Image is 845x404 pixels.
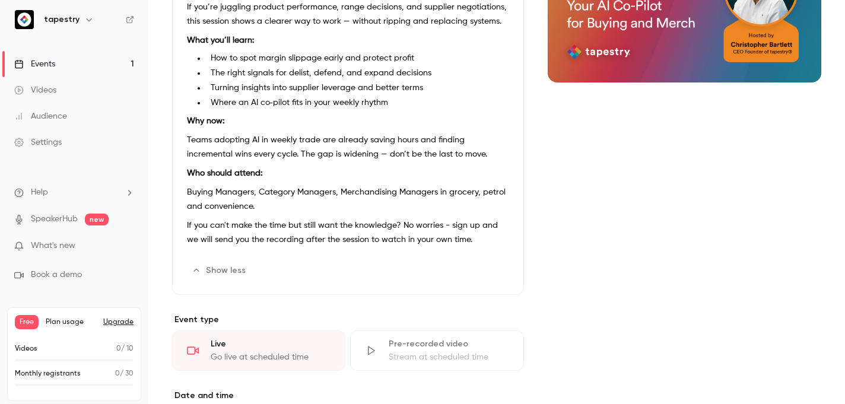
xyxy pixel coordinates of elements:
button: Collapse window [357,5,379,27]
strong: What you’ll learn: [187,36,254,44]
span: 0 [116,345,121,352]
div: Pre-recorded video [389,338,509,350]
a: SpeakerHub [31,213,78,225]
strong: Who should attend: [187,169,262,177]
div: Stream at scheduled time [389,351,509,363]
div: Did this answer your question? [14,307,394,320]
h6: tapestry [44,14,80,26]
span: Book a demo [31,269,82,281]
span: new [85,214,109,225]
div: Audience [14,110,67,122]
li: The right signals for delist, defend, and expand decisions [206,67,509,79]
div: Settings [14,136,62,148]
li: How to spot margin slippage early and protect profit [206,52,509,65]
span: 😞 [164,319,182,343]
span: 0 [115,370,120,377]
div: Close [379,5,401,26]
div: Videos [14,84,56,96]
div: Live [211,338,331,350]
span: 😃 [226,319,243,343]
span: Help [31,186,48,199]
li: help-dropdown-opener [14,186,134,199]
span: smiley reaction [220,319,250,343]
img: tapestry [15,10,34,29]
p: Buying Managers, Category Managers, Merchandising Managers in grocery, petrol and convenience. [187,185,509,214]
p: Teams adopting AI in weekly trade are already saving hours and finding incremental wins every cyc... [187,133,509,161]
span: What's new [31,240,75,252]
p: If you can't make the time but still want the knowledge? No worries - sign up and we will send yo... [187,218,509,247]
button: Show less [187,261,253,280]
div: Pre-recorded videoStream at scheduled time [350,330,523,371]
span: neutral face reaction [189,319,220,343]
span: Free [15,315,39,329]
iframe: Noticeable Trigger [120,241,134,252]
p: Event type [172,314,524,326]
p: / 10 [116,343,134,354]
div: Go live at scheduled time [211,351,331,363]
p: Monthly registrants [15,368,81,379]
p: / 30 [115,368,134,379]
span: Plan usage [46,317,96,327]
a: Open in help center [157,358,252,367]
li: Where an AI co‑pilot fits in your weekly rhythm [206,97,509,109]
span: disappointed reaction [158,319,189,343]
label: Date and time [172,390,524,402]
button: go back [8,5,30,27]
div: Events [14,58,55,70]
button: Upgrade [103,317,134,327]
div: LiveGo live at scheduled time [172,330,345,371]
p: Videos [15,343,37,354]
li: Turning insights into supplier leverage and better terms [206,82,509,94]
strong: Why now: [187,117,224,125]
span: 😐 [195,319,212,343]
